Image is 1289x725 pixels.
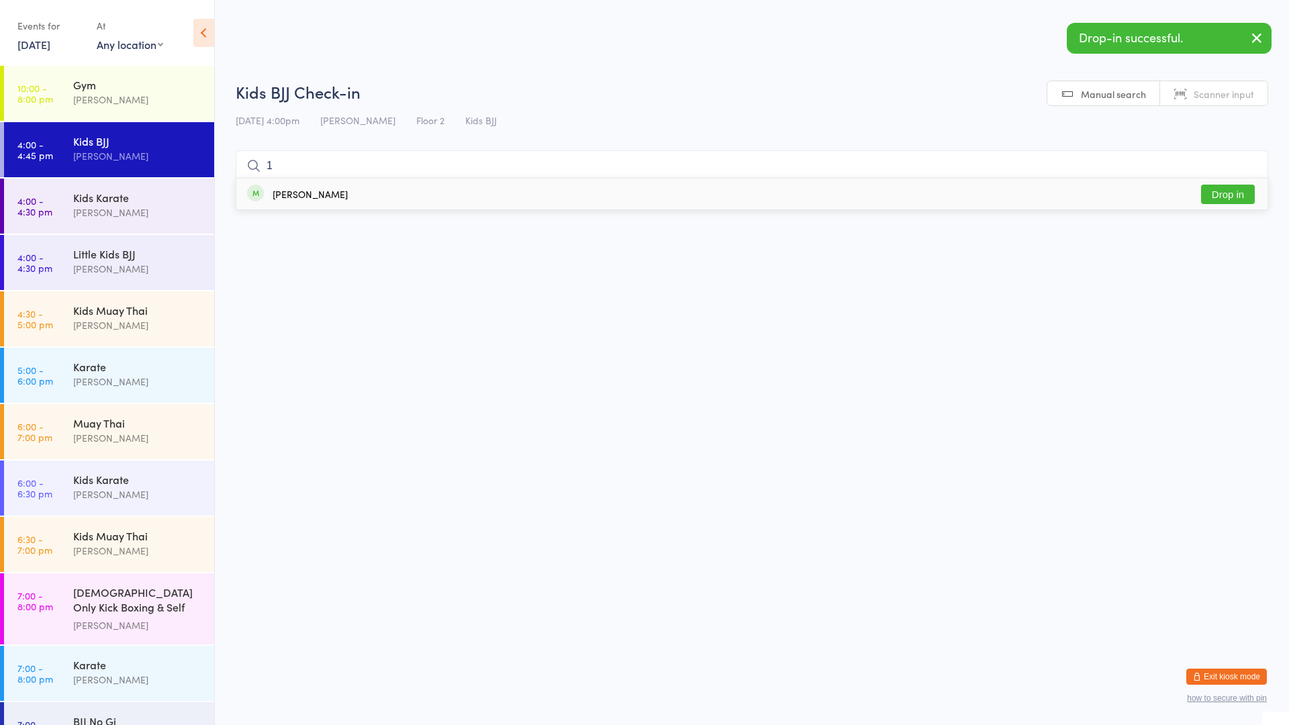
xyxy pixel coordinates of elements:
time: 7:00 - 8:00 pm [17,663,53,684]
div: Any location [97,37,163,52]
div: Kids BJJ [73,134,203,148]
a: [DATE] [17,37,50,52]
span: [PERSON_NAME] [320,113,395,127]
div: [PERSON_NAME] [73,430,203,446]
div: [PERSON_NAME] [73,543,203,559]
div: [PERSON_NAME] [273,189,348,199]
div: Events for [17,15,83,37]
div: [PERSON_NAME] [73,261,203,277]
a: 4:00 -4:30 pmLittle Kids BJJ[PERSON_NAME] [4,235,214,290]
time: 7:00 - 8:00 pm [17,590,53,612]
div: Drop-in successful. [1067,23,1272,54]
time: 4:00 - 4:45 pm [17,139,53,160]
a: 6:30 -7:00 pmKids Muay Thai[PERSON_NAME] [4,517,214,572]
div: [PERSON_NAME] [73,672,203,687]
div: Karate [73,359,203,374]
button: how to secure with pin [1187,693,1267,703]
time: 6:00 - 6:30 pm [17,477,52,499]
span: Manual search [1081,87,1146,101]
a: 5:00 -6:00 pmKarate[PERSON_NAME] [4,348,214,403]
div: [DEMOGRAPHIC_DATA] Only Kick Boxing & Self Defence [73,585,203,618]
a: 4:00 -4:45 pmKids BJJ[PERSON_NAME] [4,122,214,177]
a: 7:00 -8:00 pm[DEMOGRAPHIC_DATA] Only Kick Boxing & Self Defence[PERSON_NAME] [4,573,214,644]
time: 4:30 - 5:00 pm [17,308,53,330]
div: [PERSON_NAME] [73,618,203,633]
a: 4:30 -5:00 pmKids Muay Thai[PERSON_NAME] [4,291,214,346]
button: Exit kiosk mode [1186,669,1267,685]
div: [PERSON_NAME] [73,374,203,389]
div: [PERSON_NAME] [73,148,203,164]
time: 4:00 - 4:30 pm [17,252,52,273]
div: Kids Muay Thai [73,303,203,318]
a: 6:00 -7:00 pmMuay Thai[PERSON_NAME] [4,404,214,459]
div: Kids Karate [73,472,203,487]
h2: Kids BJJ Check-in [236,81,1268,103]
div: Gym [73,77,203,92]
div: Karate [73,657,203,672]
time: 6:30 - 7:00 pm [17,534,52,555]
a: 6:00 -6:30 pmKids Karate[PERSON_NAME] [4,461,214,516]
time: 6:00 - 7:00 pm [17,421,52,442]
input: Search [236,150,1268,181]
div: [PERSON_NAME] [73,205,203,220]
time: 5:00 - 6:00 pm [17,365,53,386]
div: Little Kids BJJ [73,246,203,261]
div: [PERSON_NAME] [73,487,203,502]
div: Kids Muay Thai [73,528,203,543]
div: Kids Karate [73,190,203,205]
div: [PERSON_NAME] [73,318,203,333]
span: Kids BJJ [465,113,497,127]
button: Drop in [1201,185,1255,204]
span: Floor 2 [416,113,444,127]
div: Muay Thai [73,416,203,430]
div: At [97,15,163,37]
div: [PERSON_NAME] [73,92,203,107]
a: 4:00 -4:30 pmKids Karate[PERSON_NAME] [4,179,214,234]
a: 10:00 -8:00 pmGym[PERSON_NAME] [4,66,214,121]
a: 7:00 -8:00 pmKarate[PERSON_NAME] [4,646,214,701]
time: 4:00 - 4:30 pm [17,195,52,217]
span: [DATE] 4:00pm [236,113,299,127]
time: 10:00 - 8:00 pm [17,83,53,104]
span: Scanner input [1194,87,1254,101]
